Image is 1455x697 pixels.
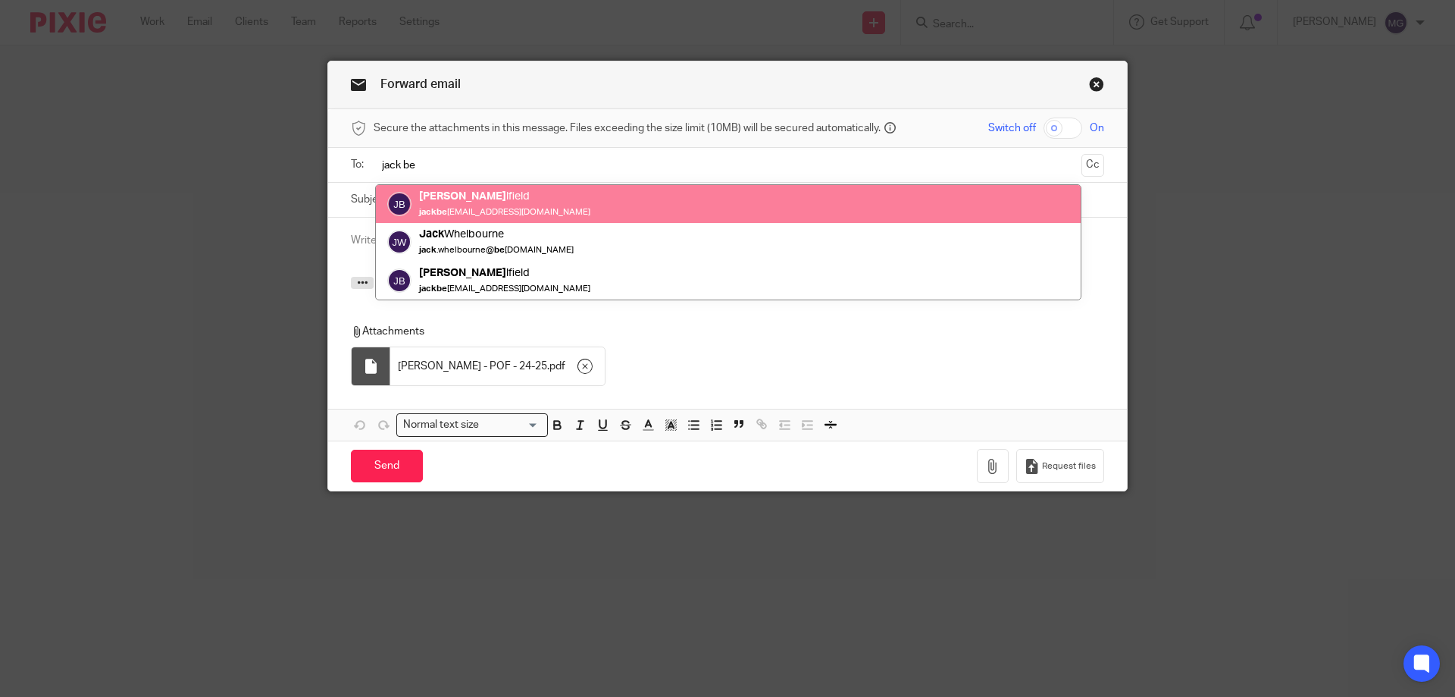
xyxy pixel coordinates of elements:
[419,229,444,240] em: Jack
[390,347,605,385] div: .
[1090,121,1104,136] span: On
[1042,460,1096,473] span: Request files
[1081,154,1104,177] button: Cc
[419,190,506,202] em: [PERSON_NAME]
[351,324,1083,339] p: Attachments
[484,417,539,433] input: Search for option
[387,192,411,216] img: svg%3E
[400,417,483,433] span: Normal text size
[419,246,436,255] em: jack
[419,284,447,293] em: jackbe
[380,78,461,90] span: Forward email
[351,450,423,482] input: Send
[419,208,590,216] small: [EMAIL_ADDRESS][DOMAIN_NAME]
[419,265,590,281] div: lfield
[419,189,590,204] div: lfield
[988,121,1036,136] span: Switch off
[419,246,574,255] small: .whelbourne@ [DOMAIN_NAME]
[419,228,574,243] div: Whelbourne
[1016,449,1104,483] button: Request files
[387,231,411,255] img: svg%3E
[419,267,506,278] em: [PERSON_NAME]
[396,413,548,437] div: Search for option
[549,359,565,374] span: pdf
[398,359,547,374] span: [PERSON_NAME] - POF - 24-25
[419,208,447,216] em: jackbe
[351,192,390,207] label: Subject:
[387,268,411,293] img: svg%3E
[374,121,881,136] span: Secure the attachments in this message. Files exceeding the size limit (10MB) will be secured aut...
[351,157,368,172] label: To:
[419,284,590,293] small: [EMAIL_ADDRESS][DOMAIN_NAME]
[494,246,505,255] em: be
[1089,77,1104,97] a: Close this dialog window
